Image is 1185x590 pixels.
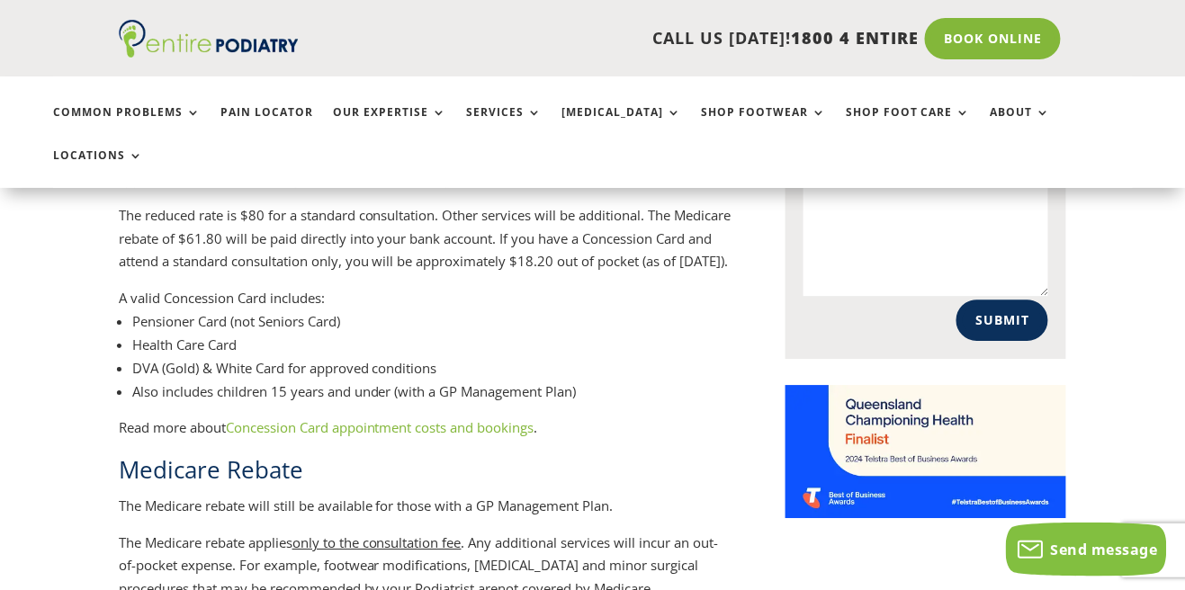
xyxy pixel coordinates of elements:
[561,106,681,145] a: [MEDICAL_DATA]
[119,495,733,532] p: The Medicare rebate will still be available for those with a GP Management Plan.
[119,43,299,61] a: Entire Podiatry
[119,453,733,495] h2: Medicare Rebate
[786,504,1067,522] a: Telstra Business Awards QLD State Finalist - Championing Health Category
[786,385,1067,517] img: Telstra Business Awards QLD State Finalist - Championing Health Category
[292,533,462,551] span: only to the consultation fee
[791,27,919,49] span: 1800 4 ENTIRE
[333,27,919,50] p: CALL US [DATE]!
[466,106,542,145] a: Services
[1006,523,1167,577] button: Send message
[991,106,1051,145] a: About
[846,106,971,145] a: Shop Foot Care
[119,416,733,453] p: Read more about .
[333,106,446,145] a: Our Expertise
[53,106,201,145] a: Common Problems
[119,20,299,58] img: logo (1)
[132,380,733,403] li: Also includes children 15 years and under (with a GP Management Plan)
[132,309,733,333] li: Pensioner Card (not Seniors Card)
[119,204,733,287] p: The reduced rate is $80 for a standard consultation. Other services will be additional. The Medic...
[132,333,733,356] li: Health Care Card
[220,106,313,145] a: Pain Locator
[119,287,733,310] div: A valid Concession Card includes:
[701,106,826,145] a: Shop Footwear
[132,356,733,380] li: DVA (Gold) & White Card for approved conditions
[226,418,534,436] a: Concession Card appointment costs and bookings
[1051,540,1158,559] span: Send message
[53,149,143,188] a: Locations
[925,18,1061,59] a: Book Online
[956,299,1048,341] button: Submit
